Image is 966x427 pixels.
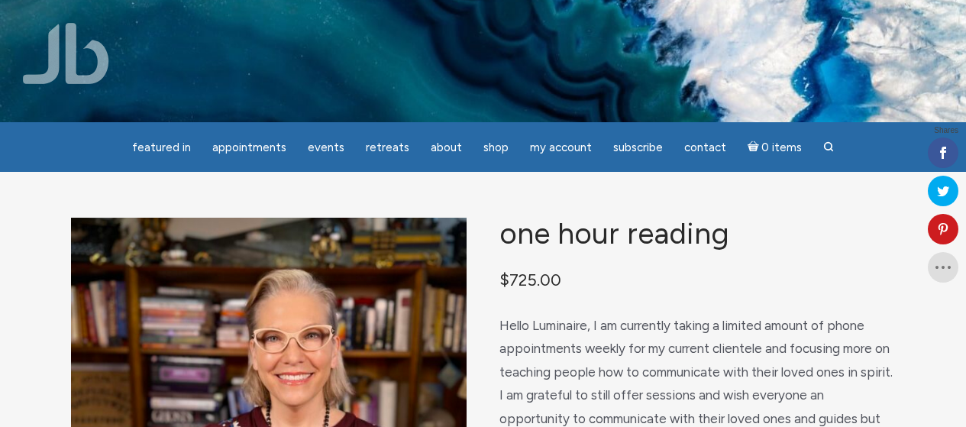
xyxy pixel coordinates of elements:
span: Shares [934,127,958,134]
span: Subscribe [613,141,663,154]
span: Appointments [212,141,286,154]
span: About [431,141,462,154]
a: Contact [675,133,735,163]
i: Cart [748,141,762,154]
span: 0 items [761,142,802,154]
a: Events [299,133,354,163]
a: Appointments [203,133,296,163]
a: Retreats [357,133,418,163]
a: My Account [521,133,601,163]
h1: One Hour Reading [499,218,895,251]
span: featured in [132,141,191,154]
span: $ [499,270,509,290]
img: Jamie Butler. The Everyday Medium [23,23,109,84]
a: featured in [123,133,200,163]
bdi: 725.00 [499,270,561,290]
span: My Account [530,141,592,154]
span: Events [308,141,344,154]
span: Contact [684,141,726,154]
span: Shop [483,141,509,154]
span: Retreats [366,141,409,154]
a: About [422,133,471,163]
a: Subscribe [604,133,672,163]
a: Shop [474,133,518,163]
a: Cart0 items [738,131,812,163]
